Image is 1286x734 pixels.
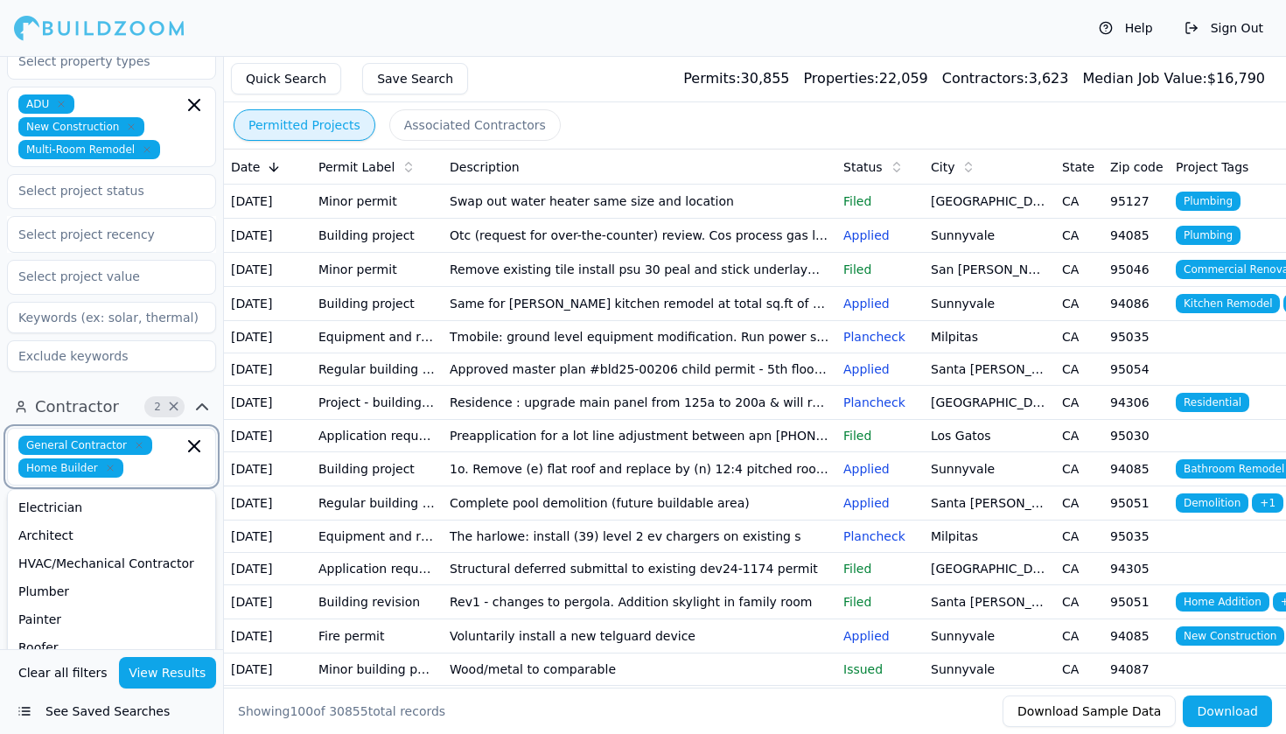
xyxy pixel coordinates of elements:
div: Architect [11,521,212,549]
td: Milpitas [924,521,1055,553]
p: Plancheck [843,328,917,346]
span: Clear Contractor filters [167,402,180,411]
span: Plumbing [1176,192,1241,211]
td: Wood/metal to comparable [443,654,836,686]
p: Applied [843,494,917,512]
div: Roofer [11,633,212,661]
td: Residential solarapp+ permit [311,686,443,720]
td: [DATE] [224,287,311,321]
p: Applied [843,360,917,378]
td: [DATE] [224,185,311,219]
td: Minor permit [311,185,443,219]
td: 95030 [1103,420,1169,452]
td: Same for [PERSON_NAME] kitchen remodel at total sq.ft of 200. No wall removal [443,287,836,321]
td: [DATE] [224,521,311,553]
span: Contractor [35,395,119,419]
td: [GEOGRAPHIC_DATA] [924,386,1055,420]
span: General Contractor [18,436,152,455]
td: Regular building permit [311,486,443,521]
span: Permit Label [318,158,395,176]
td: CA [1055,321,1103,353]
span: Multi-Room Remodel [18,140,160,159]
td: [DATE] [224,353,311,386]
p: Filed [843,261,917,278]
td: 95035 [1103,521,1169,553]
span: + 1 [1252,493,1283,513]
span: 100 [290,704,313,718]
p: Issued [843,661,917,678]
div: Showing of total records [238,703,445,720]
td: 94085 [1103,452,1169,486]
p: Filed [843,427,917,444]
div: HVAC/Mechanical Contractor [11,549,212,577]
td: CA [1055,553,1103,585]
td: 94305 [1103,553,1169,585]
td: CA [1055,521,1103,553]
td: Building project [311,219,443,253]
span: Project Tags [1176,158,1248,176]
button: Save Search [362,63,468,94]
span: Description [450,158,520,176]
p: Applied [843,460,917,478]
td: CA [1055,420,1103,452]
p: Applied [843,627,917,645]
button: Download [1183,696,1272,727]
td: [DATE] [224,219,311,253]
p: Plancheck [843,394,917,411]
button: Clear all filters [14,657,112,689]
span: New Construction [1176,626,1284,646]
td: Application request [311,553,443,585]
td: 94086 [1103,287,1169,321]
button: Sign Out [1176,14,1272,42]
td: CA [1055,185,1103,219]
span: Median Job Value: [1082,70,1206,87]
p: Applied [843,295,917,312]
td: CA [1055,353,1103,386]
td: Regular building permit [311,353,443,386]
td: [DATE] [224,253,311,287]
td: [GEOGRAPHIC_DATA][PERSON_NAME] [924,185,1055,219]
input: Select project value [8,261,193,292]
span: Demolition [1176,493,1248,513]
td: CA [1055,619,1103,654]
td: CA [1055,386,1103,420]
div: 22,059 [804,68,928,89]
td: Equipment and racks [311,321,443,353]
td: [DATE] [224,486,311,521]
td: 95127 [1103,185,1169,219]
td: Otc (request for over-the-counter) review. Cos process gas line installation for chamber b in bay... [443,219,836,253]
input: Keywords (ex: solar, thermal) [7,302,216,333]
input: Select property types [8,45,193,77]
td: Equipment and racks [311,521,443,553]
div: 3,623 [942,68,1069,89]
td: [DATE] [224,619,311,654]
div: Plumber [11,577,212,605]
td: 95054 [1103,353,1169,386]
div: Electrician [11,493,212,521]
td: [DATE] [224,686,311,720]
span: Permits: [683,70,740,87]
td: [DATE] [224,321,311,353]
span: Zip code [1110,158,1164,176]
span: Kitchen Remodel [1176,294,1280,313]
td: Building revision [311,585,443,619]
td: Sunnyvale [924,619,1055,654]
p: Filed [843,192,917,210]
td: 94087 [1103,654,1169,686]
td: Project - building permit [311,386,443,420]
div: 30,855 [683,68,789,89]
td: Santa [PERSON_NAME] [924,353,1055,386]
p: Applied [843,227,917,244]
span: Properties: [804,70,879,87]
td: [DATE] [224,452,311,486]
td: Milpitas [924,321,1055,353]
span: New Construction [18,117,144,136]
td: Application request [311,420,443,452]
span: ADU [18,94,74,114]
td: Building project [311,452,443,486]
td: San [PERSON_NAME] [924,253,1055,287]
td: The harlowe: install (39) level 2 ev chargers on existing s [443,521,836,553]
td: Photovoltaic solar with energy storage system with a photovoltaic facility rating of 3.28 kw and ... [443,686,836,720]
td: Complete pool demolition (future buildable area) [443,486,836,521]
td: 1o. Remove (e) flat roof and replace by (n) 12:4 pitched roof black asphalt composition shingle c... [443,452,836,486]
